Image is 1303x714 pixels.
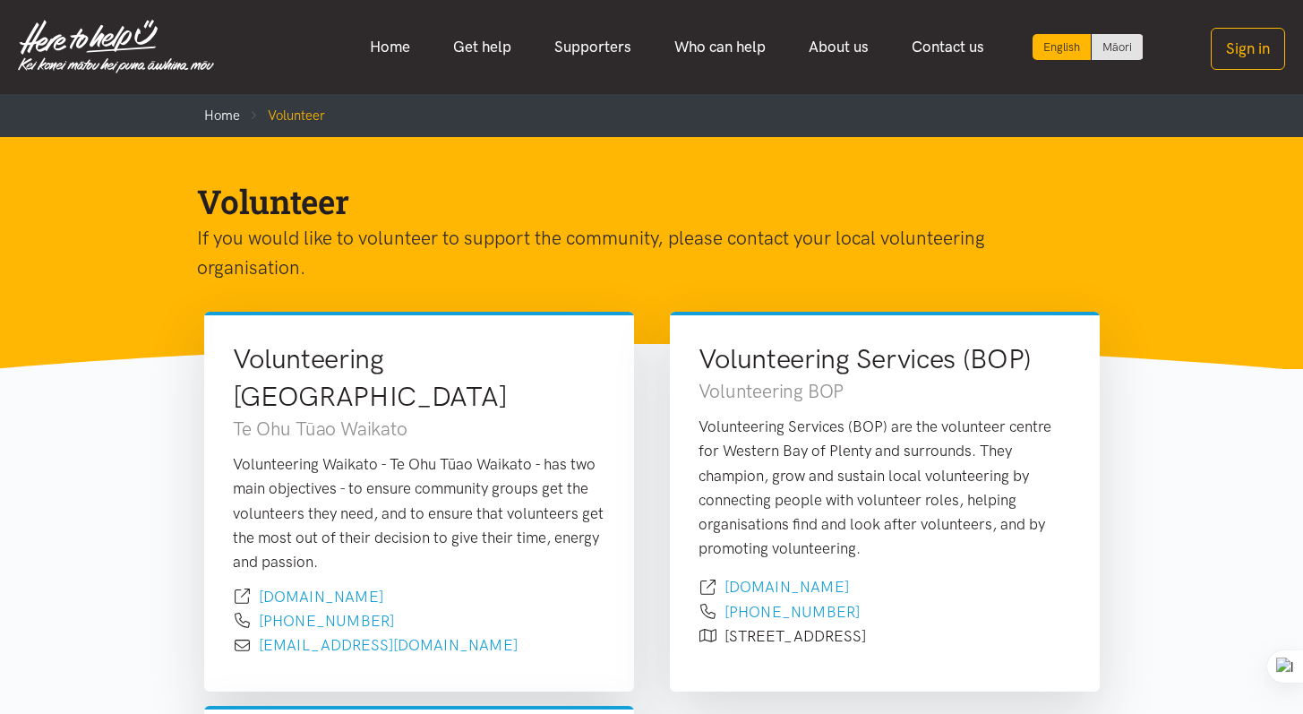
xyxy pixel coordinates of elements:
[533,28,653,66] a: Supporters
[699,415,1071,561] p: Volunteering Services (BOP) are the volunteer centre for Western Bay of Plenty and surrounds. The...
[787,28,890,66] a: About us
[233,452,605,574] div: Volunteering Waikato - Te Ohu Tūao Waikato - has two main objectives - to ensure community groups...
[1033,34,1144,60] div: Language toggle
[18,20,214,73] img: Home
[890,28,1006,66] a: Contact us
[233,340,605,416] h2: Volunteering [GEOGRAPHIC_DATA]
[348,28,432,66] a: Home
[699,340,1071,378] h2: Volunteering Services (BOP)
[259,612,394,630] a: [PHONE_NUMBER]
[653,28,787,66] a: Who can help
[259,588,383,606] a: [DOMAIN_NAME]
[699,378,1071,404] h3: Volunteering BOP
[724,624,866,649] p: [STREET_ADDRESS]
[197,180,1078,223] h1: Volunteer
[197,223,1078,283] p: If you would like to volunteer to support the community, please contact your local volunteering o...
[432,28,533,66] a: Get help
[724,578,849,596] a: [DOMAIN_NAME]
[1033,34,1092,60] div: Current language
[259,636,518,654] a: [EMAIL_ADDRESS][DOMAIN_NAME]
[1092,34,1143,60] a: Switch to Te Reo Māori
[240,105,325,126] li: Volunteer
[204,108,240,124] a: Home
[233,416,605,442] h3: Te Ohu Tūao Waikato
[1211,28,1285,70] button: Sign in
[724,603,860,621] a: [PHONE_NUMBER]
